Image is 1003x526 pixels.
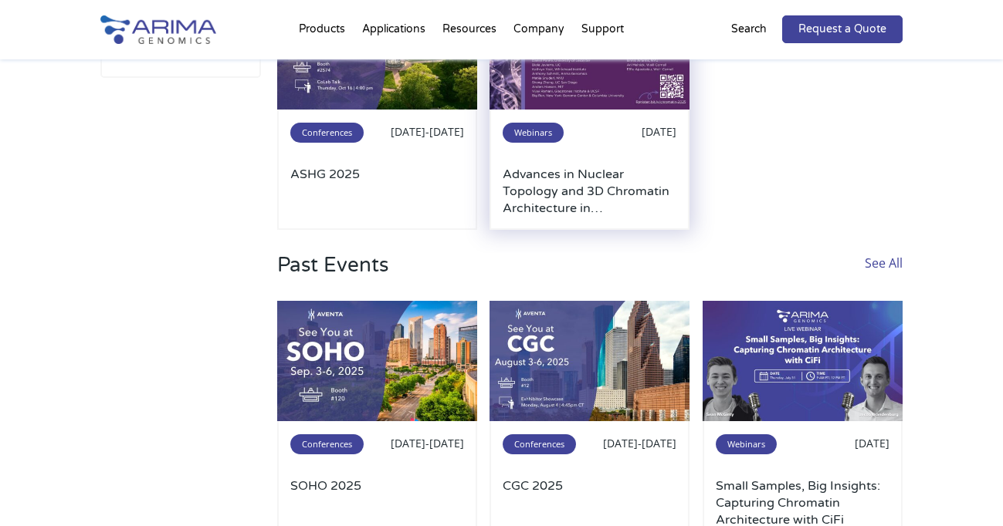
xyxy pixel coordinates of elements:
a: ASHG 2025 [290,166,464,217]
img: SOHO-2025-500x300.jpg [277,301,477,421]
h3: Past Events [277,253,388,301]
img: July-2025-webinar-3-500x300.jpg [703,301,903,421]
span: [DATE]-[DATE] [391,436,464,450]
span: Conferences [290,434,364,454]
a: See All [865,253,903,301]
span: Webinars [503,123,564,143]
a: Advances in Nuclear Topology and 3D Chromatin Architecture in [MEDICAL_DATA] [503,166,676,217]
img: Arima-Genomics-logo [100,15,216,44]
img: CGC-2025-500x300.jpg [490,301,690,421]
span: [DATE]-[DATE] [391,124,464,139]
span: Conferences [290,123,364,143]
span: [DATE] [855,436,889,450]
p: Search [731,19,767,39]
span: Webinars [716,434,777,454]
span: [DATE] [642,124,676,139]
span: [DATE]-[DATE] [603,436,676,450]
a: Request a Quote [782,15,903,43]
span: Conferences [503,434,576,454]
